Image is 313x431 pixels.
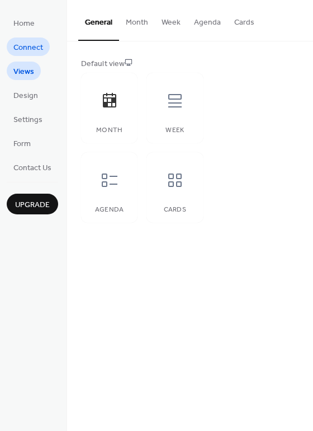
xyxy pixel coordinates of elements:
span: Views [13,66,34,78]
span: Design [13,90,38,102]
div: Cards [158,206,192,214]
span: Form [13,138,31,150]
div: Default view [81,58,297,70]
div: Month [92,127,126,134]
a: Contact Us [7,158,58,176]
span: Settings [13,114,42,126]
span: Home [13,18,35,30]
a: Form [7,134,37,152]
button: Upgrade [7,194,58,214]
div: Agenda [92,206,126,214]
a: Views [7,62,41,80]
a: Home [7,13,41,32]
span: Connect [13,42,43,54]
div: Week [158,127,192,134]
a: Connect [7,38,50,56]
span: Upgrade [15,199,50,211]
span: Contact Us [13,162,51,174]
a: Design [7,86,45,104]
a: Settings [7,110,49,128]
